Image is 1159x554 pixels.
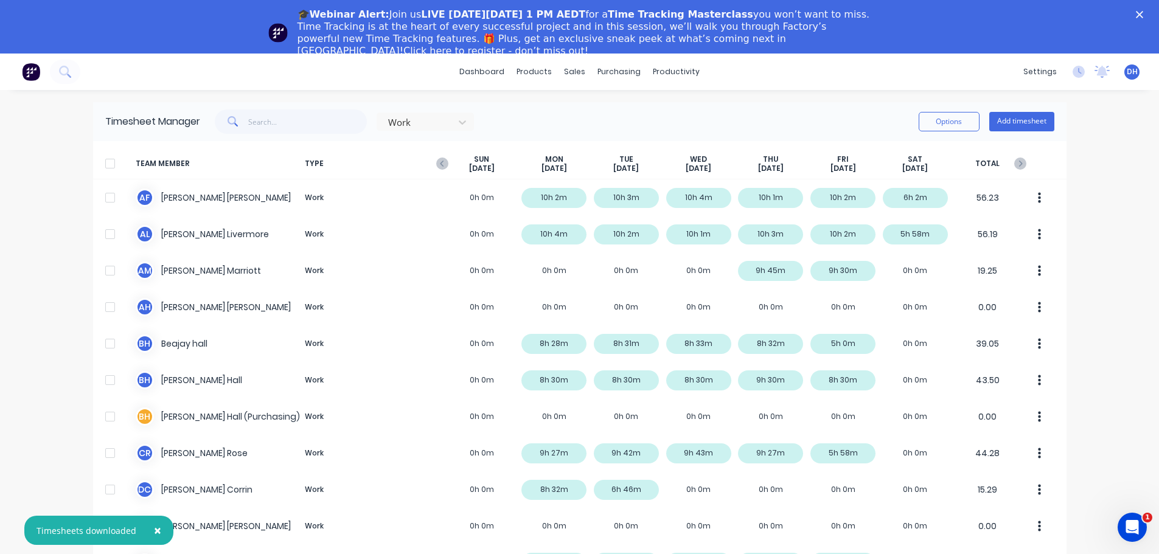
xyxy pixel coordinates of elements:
[608,9,753,20] b: Time Tracking Masterclass
[837,154,849,164] span: FRI
[1136,11,1148,18] div: Close
[541,164,567,173] span: [DATE]
[686,164,711,173] span: [DATE]
[474,154,489,164] span: SUN
[469,164,495,173] span: [DATE]
[908,154,922,164] span: SAT
[22,63,40,81] img: Factory
[268,23,288,43] img: Profile image for Team
[558,63,591,81] div: sales
[136,154,300,173] span: TEAM MEMBER
[952,154,1024,173] span: TOTAL
[510,63,558,81] div: products
[298,9,872,57] div: Join us for a you won’t want to miss. Time Tracking is at the heart of every successful project a...
[403,45,588,57] a: Click here to register - don’t miss out!
[545,154,563,164] span: MON
[37,524,136,537] div: Timesheets downloaded
[105,114,200,129] div: Timesheet Manager
[300,154,446,173] span: TYPE
[830,164,856,173] span: [DATE]
[758,164,784,173] span: [DATE]
[298,9,389,20] b: 🎓Webinar Alert:
[1118,513,1147,542] iframe: Intercom live chat
[248,109,367,134] input: Search...
[647,63,706,81] div: productivity
[619,154,633,164] span: TUE
[421,9,585,20] b: LIVE [DATE][DATE] 1 PM AEDT
[1143,513,1152,522] span: 1
[591,63,647,81] div: purchasing
[453,63,510,81] a: dashboard
[1017,63,1063,81] div: settings
[142,516,173,545] button: Close
[154,522,161,539] span: ×
[989,112,1054,131] button: Add timesheet
[763,154,778,164] span: THU
[613,164,639,173] span: [DATE]
[690,154,707,164] span: WED
[1127,66,1138,77] span: DH
[919,112,980,131] button: Options
[902,164,928,173] span: [DATE]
